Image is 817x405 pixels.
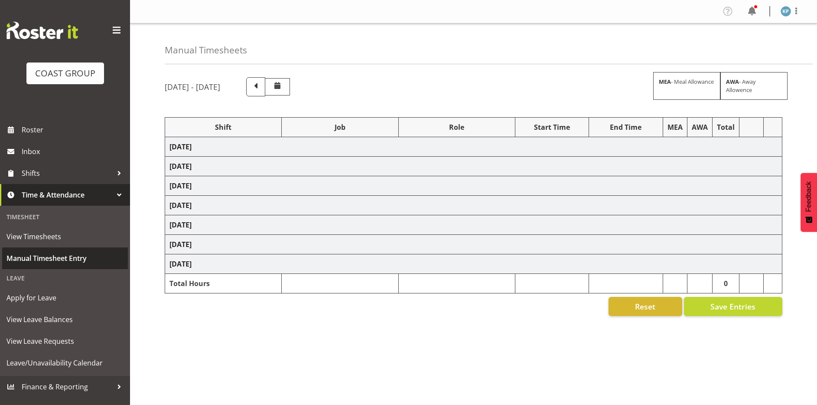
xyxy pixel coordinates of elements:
[7,22,78,39] img: Rosterit website logo
[2,226,128,247] a: View Timesheets
[165,235,782,254] td: [DATE]
[165,157,782,176] td: [DATE]
[165,137,782,157] td: [DATE]
[22,167,113,180] span: Shifts
[169,122,277,132] div: Shift
[165,215,782,235] td: [DATE]
[22,380,113,393] span: Finance & Reporting
[801,173,817,232] button: Feedback - Show survey
[286,122,394,132] div: Job
[726,78,739,86] strong: AWA
[35,67,95,80] div: COAST GROUP
[2,269,128,287] div: Leave
[2,247,128,269] a: Manual Timesheet Entry
[403,122,511,132] div: Role
[2,309,128,330] a: View Leave Balances
[710,301,755,312] span: Save Entries
[7,230,124,243] span: View Timesheets
[2,352,128,374] a: Leave/Unavailability Calendar
[165,176,782,196] td: [DATE]
[684,297,782,316] button: Save Entries
[805,181,813,212] span: Feedback
[22,188,113,201] span: Time & Attendance
[659,78,671,86] strong: MEA
[7,313,124,326] span: View Leave Balances
[22,145,126,158] span: Inbox
[720,72,788,100] div: - Away Allowence
[165,254,782,274] td: [DATE]
[2,287,128,309] a: Apply for Leave
[593,122,658,132] div: End Time
[165,274,282,293] td: Total Hours
[22,123,126,136] span: Roster
[667,122,683,132] div: MEA
[692,122,708,132] div: AWA
[520,122,584,132] div: Start Time
[7,356,124,369] span: Leave/Unavailability Calendar
[635,301,655,312] span: Reset
[609,297,682,316] button: Reset
[165,196,782,215] td: [DATE]
[712,274,739,293] td: 0
[2,208,128,226] div: Timesheet
[7,252,124,265] span: Manual Timesheet Entry
[7,291,124,304] span: Apply for Leave
[717,122,735,132] div: Total
[7,335,124,348] span: View Leave Requests
[653,72,720,100] div: - Meal Allowance
[165,82,220,92] h5: [DATE] - [DATE]
[2,330,128,352] a: View Leave Requests
[165,45,247,55] h4: Manual Timesheets
[781,6,791,16] img: kent-pollard5758.jpg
